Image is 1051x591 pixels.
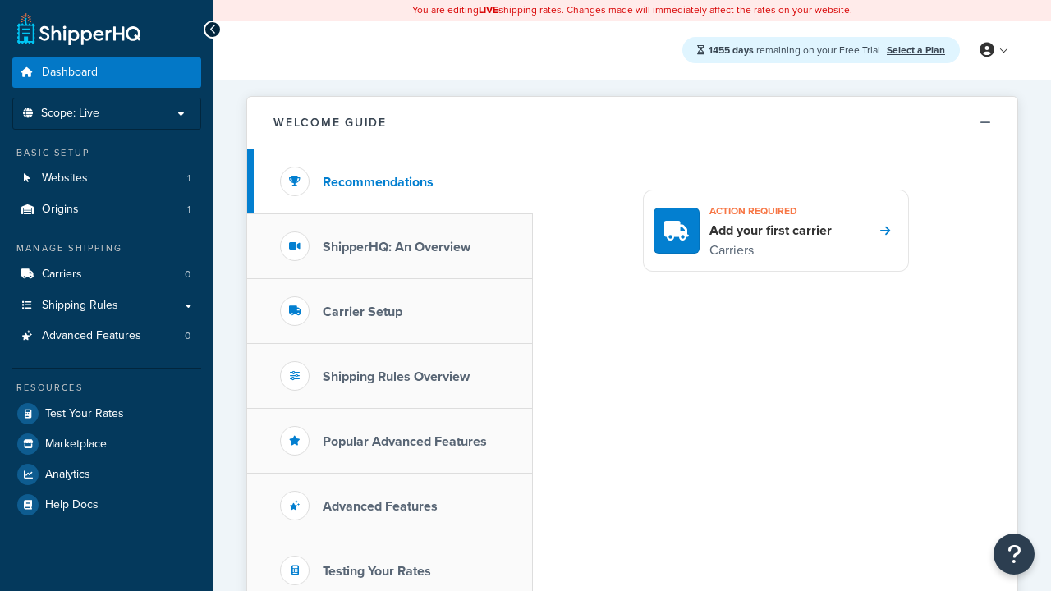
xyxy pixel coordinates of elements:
[45,498,99,512] span: Help Docs
[185,329,190,343] span: 0
[709,240,832,261] p: Carriers
[323,305,402,319] h3: Carrier Setup
[42,299,118,313] span: Shipping Rules
[323,369,470,384] h3: Shipping Rules Overview
[273,117,387,129] h2: Welcome Guide
[12,57,201,88] a: Dashboard
[12,195,201,225] a: Origins1
[12,381,201,395] div: Resources
[42,203,79,217] span: Origins
[12,259,201,290] a: Carriers0
[42,329,141,343] span: Advanced Features
[479,2,498,17] b: LIVE
[994,534,1035,575] button: Open Resource Center
[187,203,190,217] span: 1
[12,195,201,225] li: Origins
[45,407,124,421] span: Test Your Rates
[185,268,190,282] span: 0
[12,259,201,290] li: Carriers
[12,163,201,194] a: Websites1
[12,291,201,321] a: Shipping Rules
[247,97,1017,149] button: Welcome Guide
[887,43,945,57] a: Select a Plan
[709,43,883,57] span: remaining on your Free Trial
[323,499,438,514] h3: Advanced Features
[45,438,107,451] span: Marketplace
[12,490,201,520] a: Help Docs
[12,321,201,351] a: Advanced Features0
[709,43,754,57] strong: 1455 days
[42,172,88,186] span: Websites
[12,399,201,428] a: Test Your Rates
[323,175,434,190] h3: Recommendations
[323,434,487,449] h3: Popular Advanced Features
[42,66,98,80] span: Dashboard
[187,172,190,186] span: 1
[12,429,201,459] a: Marketplace
[12,460,201,489] a: Analytics
[709,200,832,222] h3: Action required
[12,146,201,160] div: Basic Setup
[12,163,201,194] li: Websites
[41,107,99,121] span: Scope: Live
[12,241,201,255] div: Manage Shipping
[709,222,832,240] h4: Add your first carrier
[323,240,470,254] h3: ShipperHQ: An Overview
[45,468,90,482] span: Analytics
[323,564,431,579] h3: Testing Your Rates
[42,268,82,282] span: Carriers
[12,321,201,351] li: Advanced Features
